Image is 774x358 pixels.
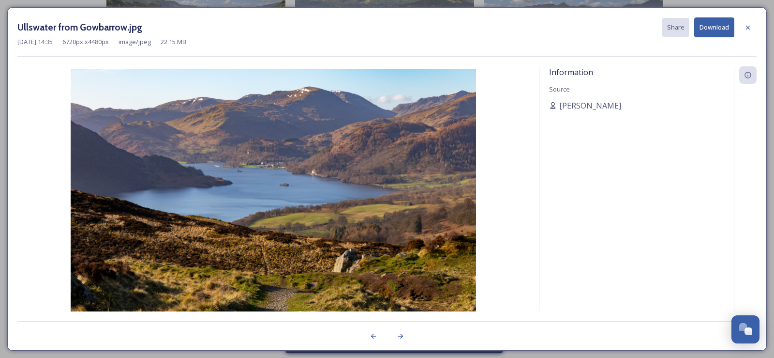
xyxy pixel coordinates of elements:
[17,37,53,47] span: [DATE] 14:35
[17,20,142,34] h3: Ullswater from Gowbarrow.jpg
[17,69,529,340] img: Gowbarrow-summit-25-03-19-345.jpg
[662,18,689,37] button: Share
[549,85,570,93] span: Source
[62,37,109,47] span: 6720 px x 4480 px
[119,37,151,47] span: image/jpeg
[559,100,621,111] span: [PERSON_NAME]
[694,17,734,37] button: Download
[731,315,759,343] button: Open Chat
[549,67,593,78] span: Information
[161,37,186,47] span: 22.15 MB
